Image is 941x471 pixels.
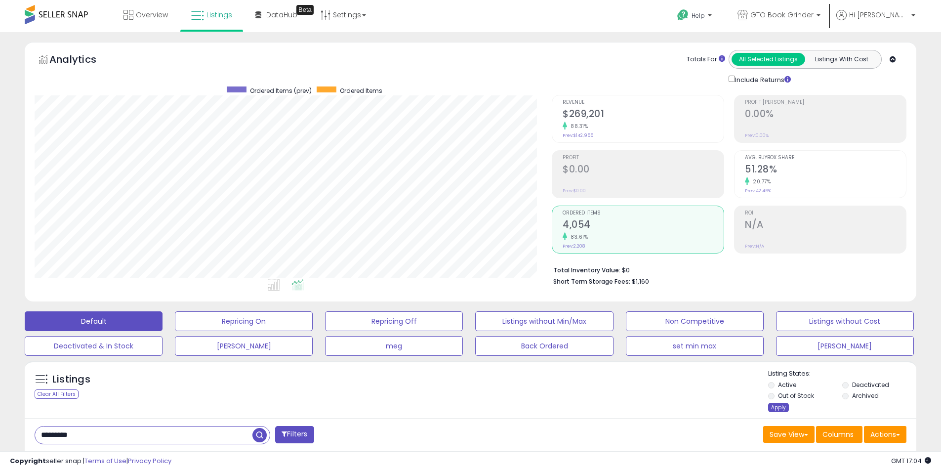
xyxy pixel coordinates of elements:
[325,336,463,356] button: meg
[864,426,906,443] button: Actions
[745,100,906,105] span: Profit [PERSON_NAME]
[553,263,899,275] li: $0
[745,188,771,194] small: Prev: 42.46%
[475,311,613,331] button: Listings without Min/Max
[567,123,588,130] small: 88.31%
[692,11,705,20] span: Help
[52,373,90,386] h5: Listings
[35,389,79,399] div: Clear All Filters
[250,86,312,95] span: Ordered Items (prev)
[745,132,769,138] small: Prev: 0.00%
[626,311,764,331] button: Non Competitive
[128,456,171,466] a: Privacy Policy
[677,9,689,21] i: Get Help
[852,381,889,389] label: Deactivated
[745,211,906,216] span: ROI
[836,10,915,32] a: Hi [PERSON_NAME]
[563,243,585,249] small: Prev: 2,208
[553,266,620,274] b: Total Inventory Value:
[325,311,463,331] button: Repricing Off
[750,10,814,20] span: GTO Book Grinder
[10,456,46,466] strong: Copyright
[25,336,163,356] button: Deactivated & In Stock
[891,456,931,466] span: 2025-09-15 17:04 GMT
[10,457,171,466] div: seller snap | |
[745,164,906,177] h2: 51.28%
[776,311,914,331] button: Listings without Cost
[745,219,906,232] h2: N/A
[563,211,724,216] span: Ordered Items
[849,10,908,20] span: Hi [PERSON_NAME]
[175,311,313,331] button: Repricing On
[563,132,593,138] small: Prev: $142,955
[749,178,771,185] small: 20.77%
[553,277,630,286] b: Short Term Storage Fees:
[745,155,906,161] span: Avg. Buybox Share
[563,155,724,161] span: Profit
[632,277,649,286] span: $1,160
[778,381,796,389] label: Active
[266,10,297,20] span: DataHub
[778,391,814,400] label: Out of Stock
[567,233,588,241] small: 83.61%
[732,53,805,66] button: All Selected Listings
[296,5,314,15] div: Tooltip anchor
[687,55,725,64] div: Totals For
[136,10,168,20] span: Overview
[822,429,854,439] span: Columns
[745,108,906,122] h2: 0.00%
[816,426,862,443] button: Columns
[49,52,116,69] h5: Analytics
[563,100,724,105] span: Revenue
[25,311,163,331] button: Default
[626,336,764,356] button: set min max
[563,164,724,177] h2: $0.00
[340,86,382,95] span: Ordered Items
[768,369,916,379] p: Listing States:
[852,391,879,400] label: Archived
[206,10,232,20] span: Listings
[275,426,314,443] button: Filters
[805,53,878,66] button: Listings With Cost
[84,456,126,466] a: Terms of Use
[563,108,724,122] h2: $269,201
[175,336,313,356] button: [PERSON_NAME]
[768,403,789,412] div: Apply
[563,188,586,194] small: Prev: $0.00
[721,74,803,85] div: Include Returns
[475,336,613,356] button: Back Ordered
[563,219,724,232] h2: 4,054
[745,243,764,249] small: Prev: N/A
[776,336,914,356] button: [PERSON_NAME]
[669,1,722,32] a: Help
[763,426,815,443] button: Save View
